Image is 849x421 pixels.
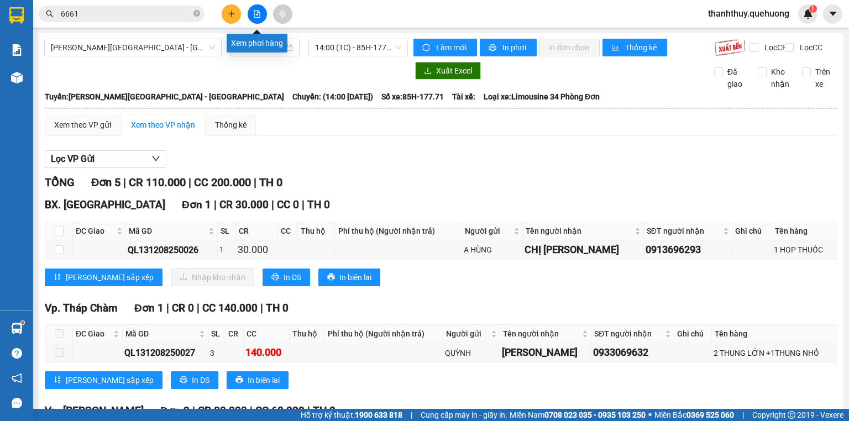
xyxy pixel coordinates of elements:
[51,39,215,56] span: Miền Tây - Phan Rang - Ninh Sơn
[266,302,289,314] span: TH 0
[277,198,299,211] span: CC 0
[327,273,335,282] span: printer
[254,176,256,189] span: |
[260,302,263,314] span: |
[45,176,75,189] span: TỔNG
[46,10,54,18] span: search
[594,328,662,340] span: SĐT người nhận
[502,41,528,54] span: In phơi
[465,225,512,237] span: Người gửi
[714,347,835,359] div: 2 THUNG LỚN +1THUNG NHỎ
[355,411,402,419] strong: 1900 633 818
[21,321,24,324] sup: 1
[271,198,274,211] span: |
[226,325,244,343] th: CR
[279,10,286,18] span: aim
[197,302,200,314] span: |
[760,41,789,54] span: Lọc CR
[76,328,111,340] span: ĐC Giao
[503,328,580,340] span: Tên người nhận
[464,244,521,256] div: A HÙNG
[250,404,253,417] span: |
[674,325,712,343] th: Ghi chú
[124,346,206,360] div: QL131208250027
[424,67,432,76] span: download
[244,325,290,343] th: CC
[45,269,163,286] button: sort-ascending[PERSON_NAME] sắp xếp
[318,269,380,286] button: printerIn biên lai
[192,404,195,417] span: |
[315,39,402,56] span: 14:00 (TC) - 85H-177.71
[129,176,186,189] span: CR 110.000
[811,5,815,13] span: 1
[263,269,310,286] button: printerIn DS
[126,240,218,260] td: QL131208250026
[248,4,267,24] button: file-add
[228,10,235,18] span: plus
[219,244,234,256] div: 1
[54,119,111,131] div: Xem theo VP gửi
[171,269,254,286] button: downloadNhập kho nhận
[160,404,190,417] span: Đơn 3
[182,198,211,211] span: Đơn 1
[774,244,835,256] div: 1 HOP THUỐC
[45,302,118,314] span: Vp. Tháp Chàm
[12,398,22,408] span: message
[452,91,475,103] span: Tài xế:
[51,152,95,166] span: Lọc VP Gửi
[172,302,194,314] span: CR 0
[803,9,813,19] img: icon-new-feature
[732,222,772,240] th: Ghi chú
[54,376,61,385] span: sort-ascending
[237,41,282,54] input: 12/08/2025
[742,409,744,421] span: |
[654,409,734,421] span: Miền Bắc
[445,347,498,359] div: QUỲNH
[413,39,477,56] button: syncLàm mới
[9,7,24,24] img: logo-vxr
[301,409,402,421] span: Hỗ trợ kỹ thuật:
[307,198,330,211] span: TH 0
[171,371,218,389] button: printerIn DS
[525,242,642,257] div: CHỊ [PERSON_NAME]
[539,39,600,56] button: In đơn chọn
[723,66,750,90] span: Đã giao
[219,198,269,211] span: CR 30.000
[712,325,837,343] th: Tên hàng
[381,91,444,103] span: Số xe: 85H-177.71
[828,9,838,19] span: caret-down
[502,345,589,360] div: [PERSON_NAME]
[11,72,23,83] img: warehouse-icon
[194,176,251,189] span: CC 200.000
[123,343,208,362] td: QL131208250027
[307,404,310,417] span: |
[202,302,258,314] span: CC 140.000
[313,404,336,417] span: TH 0
[129,225,206,237] span: Mã GD
[214,198,217,211] span: |
[54,273,61,282] span: sort-ascending
[222,4,241,24] button: plus
[45,150,166,168] button: Lọc VP Gửi
[66,271,154,283] span: [PERSON_NAME] sắp xếp
[544,411,646,419] strong: 0708 023 035 - 0935 103 250
[480,39,537,56] button: printerIn phơi
[648,413,652,417] span: ⚪️
[422,44,432,52] span: sync
[192,374,209,386] span: In DS
[611,44,621,52] span: bar-chart
[235,376,243,385] span: printer
[489,44,498,52] span: printer
[218,222,236,240] th: SL
[12,373,22,383] span: notification
[193,9,200,19] span: close-circle
[795,41,824,54] span: Lọc CC
[131,119,195,131] div: Xem theo VP nhận
[809,5,817,13] sup: 1
[500,343,591,362] td: UYÊN TRINH
[128,243,216,257] div: QL131208250026
[647,225,721,237] span: SĐT người nhận
[255,404,305,417] span: CC 60.000
[484,91,600,103] span: Loại xe: Limousine 34 Phòng Đơn
[123,176,126,189] span: |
